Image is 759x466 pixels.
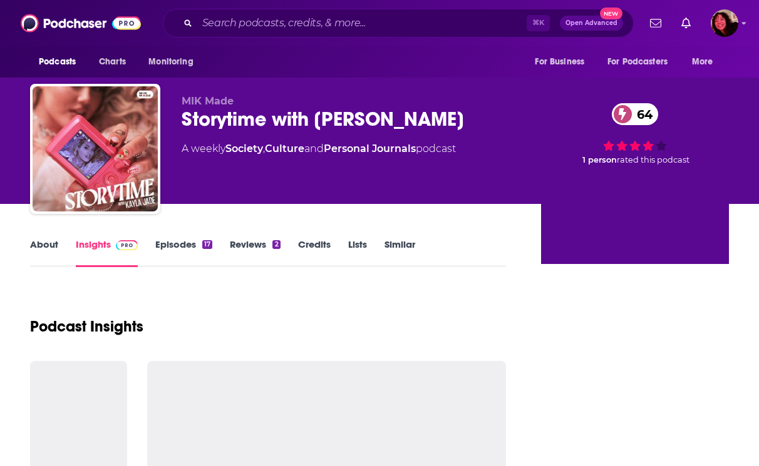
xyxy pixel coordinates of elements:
[225,143,263,154] a: Society
[182,95,234,107] span: MIK Made
[535,53,584,71] span: For Business
[99,53,126,71] span: Charts
[711,9,738,37] span: Logged in as Kathryn-Musilek
[272,240,280,249] div: 2
[385,238,415,267] a: Similar
[91,50,133,74] a: Charts
[263,143,265,154] span: ,
[324,143,416,154] a: Personal Journals
[230,238,280,267] a: Reviews2
[163,9,634,38] div: Search podcasts, credits, & more...
[676,13,696,34] a: Show notifications dropdown
[116,240,138,250] img: Podchaser Pro
[541,95,729,173] div: 64 1 personrated this podcast
[76,238,138,267] a: InsightsPodchaser Pro
[617,155,689,165] span: rated this podcast
[197,13,527,33] input: Search podcasts, credits, & more...
[155,238,212,267] a: Episodes17
[33,86,158,211] img: Storytime with Kayla Jade
[140,50,209,74] button: open menu
[565,20,617,26] span: Open Advanced
[624,103,659,125] span: 64
[265,143,304,154] a: Culture
[527,15,550,31] span: ⌘ K
[711,9,738,37] button: Show profile menu
[692,53,713,71] span: More
[607,53,668,71] span: For Podcasters
[148,53,193,71] span: Monitoring
[348,238,367,267] a: Lists
[683,50,729,74] button: open menu
[21,11,141,35] img: Podchaser - Follow, Share and Rate Podcasts
[645,13,666,34] a: Show notifications dropdown
[30,50,92,74] button: open menu
[560,16,623,31] button: Open AdvancedNew
[612,103,659,125] a: 64
[711,9,738,37] img: User Profile
[599,50,686,74] button: open menu
[526,50,600,74] button: open menu
[182,141,456,156] div: A weekly podcast
[39,53,76,71] span: Podcasts
[582,155,617,165] span: 1 person
[298,238,331,267] a: Credits
[30,238,58,267] a: About
[30,317,143,336] h1: Podcast Insights
[600,8,622,19] span: New
[304,143,324,154] span: and
[202,240,212,249] div: 17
